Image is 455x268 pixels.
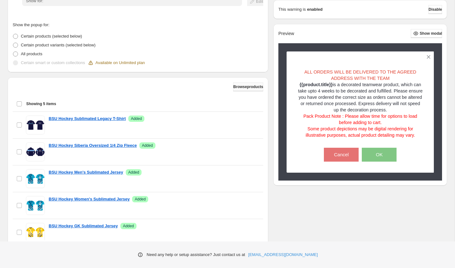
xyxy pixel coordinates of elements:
[420,31,442,36] span: Show modal
[303,114,417,125] span: Pack Product Note : Please allow time for options to load before adding to cart.
[26,116,45,134] img: BSU Hockey Sublimated Legacy T-Shirt
[49,196,130,202] a: BSU Hockey Women's Sublimated Jersey
[49,223,118,229] a: BSU Hockey GK Sublimated Jersey
[26,169,45,188] img: BSU Hockey Men's Sublimated Jersey
[307,6,323,13] strong: enabled
[298,81,423,113] p: is a decorated teamwear product, which can take upto 4 weeks to be decorated and fulfilled. Pleas...
[131,116,142,121] span: Added
[135,197,146,202] span: Added
[49,142,137,149] a: BSU Hockey Siberia Oversized 1/4 Zip Fleece
[411,29,442,38] button: Show modal
[21,51,42,57] p: All products
[233,84,263,89] span: Browse products
[26,196,45,215] img: BSU Hockey Women's Sublimated Jersey
[49,116,126,122] a: BSU Hockey Sublimated Legacy T-Shirt
[278,31,294,36] h2: Preview
[26,223,45,242] img: BSU Hockey GK Sublimated Jersey
[26,101,56,106] span: Showing 5 items
[278,6,306,13] p: This warning is
[428,7,442,12] span: Disable
[26,142,45,161] img: BSU Hockey Siberia Oversized 1/4 Zip Fleece
[248,252,318,258] a: [EMAIL_ADDRESS][DOMAIN_NAME]
[300,82,333,87] strong: {{product.title}}
[128,170,139,175] span: Added
[306,126,415,138] span: Some product depictions may be digital rendering for illustrative purposes, actual product detail...
[13,22,49,27] span: Show the popup for:
[21,43,95,47] span: Certain product variants (selected below)
[428,5,442,14] button: Disable
[233,82,263,91] button: Browseproducts
[142,143,153,148] span: Added
[49,169,123,176] a: BSU Hockey Men's Sublimated Jersey
[304,69,416,81] span: ALL ORDERS WILL BE DELIVERED TO THE AGREED ADDRESS WITH THE TEAM
[21,60,85,66] p: Certain smart or custom collections
[21,34,82,39] span: Certain products (selected below)
[88,60,145,66] div: Available on Unlimited plan
[123,223,134,229] span: Added
[324,148,359,162] button: Cancel
[362,148,397,162] button: OK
